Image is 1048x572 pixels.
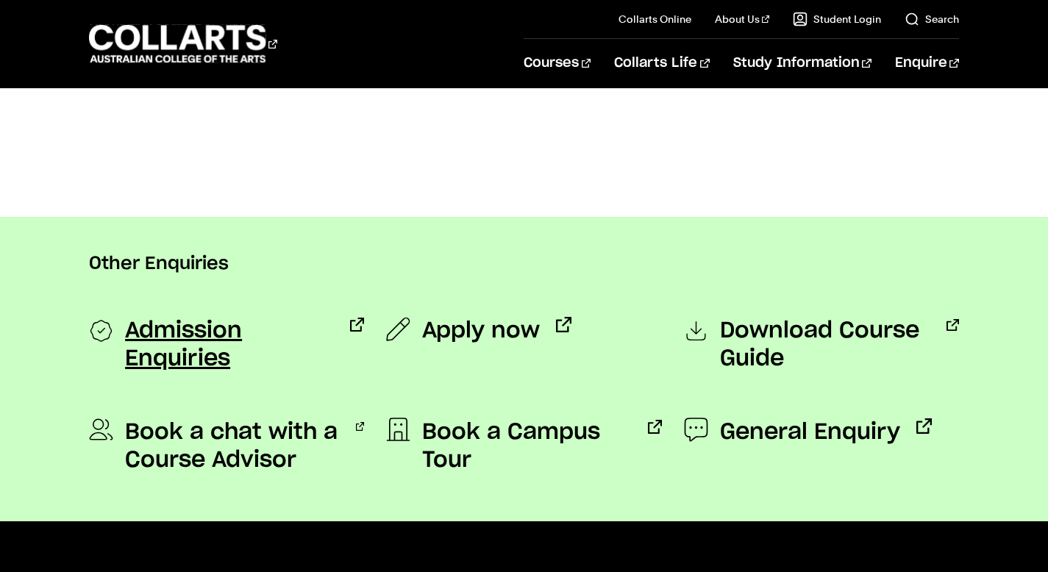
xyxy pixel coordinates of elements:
[720,418,900,446] span: General Enquiry
[684,418,932,446] a: General Enquiry
[386,418,661,474] a: Book a Campus Tour
[895,39,959,87] a: Enquire
[125,418,340,474] span: Book a chat with a Course Advisor
[89,418,364,474] a: Book a chat with a Course Advisor
[720,317,931,373] span: Download Course Guide
[793,12,881,26] a: Student Login
[619,12,691,26] a: Collarts Online
[684,317,959,373] a: Download Course Guide
[422,317,540,345] span: Apply now
[715,12,769,26] a: About Us
[524,39,591,87] a: Courses
[422,418,631,474] span: Book a Campus Tour
[89,317,364,373] a: Admission Enquiries
[733,39,871,87] a: Study Information
[386,317,571,345] a: Apply now
[125,317,334,373] span: Admission Enquiries
[905,12,959,26] a: Search
[89,252,959,276] p: Other Enquiries
[614,39,709,87] a: Collarts Life
[89,23,277,65] div: Go to homepage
